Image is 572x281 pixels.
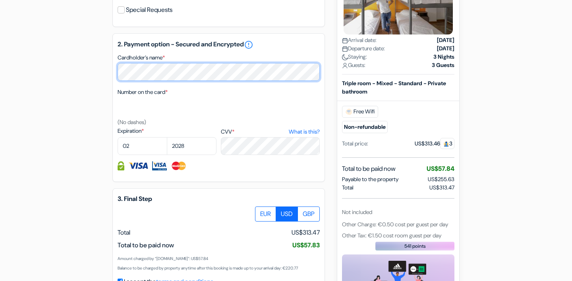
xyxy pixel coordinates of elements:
small: (No dashes) [118,119,146,126]
span: 541 points [404,242,426,249]
img: calendar.svg [342,37,348,43]
label: CVV [221,128,320,136]
span: Staying: [342,52,367,61]
strong: 3 Nights [433,52,454,61]
div: Basic radio toggle button group [255,206,320,222]
img: Credit card information fully secured and encrypted [118,161,124,170]
span: Other Tax: €1.50 cost room guest per day [342,231,441,239]
span: Total [118,228,130,237]
label: Expiration [118,127,216,135]
img: Visa Electron [152,161,166,170]
img: moon.svg [342,54,348,60]
b: Triple room - Mixed - Standard - Private bathroom [342,79,446,95]
a: error_outline [244,40,253,50]
label: Cardholder’s name [118,54,165,62]
label: USD [276,206,298,222]
strong: 3 Guests [432,61,454,69]
span: US$57.83 [292,241,320,249]
span: Guests: [342,61,365,69]
img: guest.svg [443,141,449,147]
span: 3 [440,138,454,149]
label: GBP [298,206,320,222]
span: US$313.47 [292,228,320,237]
div: Total price: [342,139,368,147]
span: Total to be paid now [118,241,174,249]
div: Not included [342,208,454,216]
span: Total to be paid now [342,164,396,173]
span: Total [342,183,354,191]
span: US$255.63 [428,175,454,182]
h5: 3. Final Step [118,195,320,203]
img: Master Card [171,161,187,170]
span: Payable to the property [342,175,398,183]
span: Other Charge: €0.50 cost per guest per day [342,220,448,227]
strong: [DATE] [437,44,454,52]
span: Free Wifi [342,105,378,117]
span: Arrival date: [342,36,377,44]
label: Number on the card [118,88,168,96]
img: user_icon.svg [342,62,348,68]
strong: [DATE] [437,36,454,44]
small: Balance to be charged by property anytime after this booking is made up to your arrival day: €220.77 [118,266,298,271]
span: US$313.47 [429,183,454,191]
small: Non-refundable [342,120,388,133]
small: Amount charged by “[DOMAIN_NAME]”: US$57.84 [118,256,208,261]
label: Special Requests [126,4,172,15]
label: EUR [255,206,276,222]
span: Departure date: [342,44,385,52]
a: What is this? [289,128,320,136]
img: calendar.svg [342,46,348,52]
div: US$313.46 [415,139,454,147]
img: Visa [128,161,148,170]
h5: 2. Payment option - Secured and Encrypted [118,40,320,50]
span: US$57.84 [427,164,454,172]
img: free_wifi.svg [346,108,352,115]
